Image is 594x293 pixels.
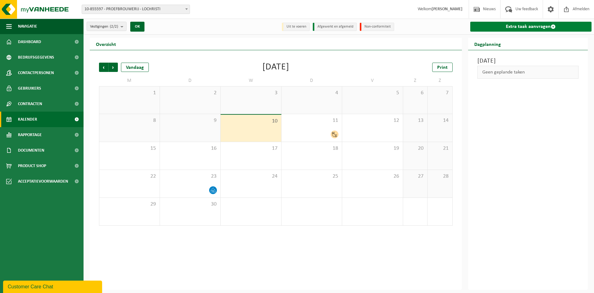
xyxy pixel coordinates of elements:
count: (2/2) [110,24,118,29]
span: 10 [224,118,278,125]
td: Z [428,75,452,86]
span: Dashboard [18,34,41,50]
span: 1 [102,90,157,96]
button: OK [130,22,144,32]
span: 20 [406,145,424,152]
strong: [PERSON_NAME] [432,7,463,11]
span: Volgende [109,63,118,72]
span: 22 [102,173,157,180]
span: 25 [285,173,339,180]
a: Print [432,63,453,72]
span: 6 [406,90,424,96]
span: 8 [102,117,157,124]
span: 9 [163,117,217,124]
td: Z [403,75,428,86]
span: 7 [431,90,449,96]
h2: Dagplanning [468,38,507,50]
div: Vandaag [121,63,149,72]
h3: [DATE] [477,56,579,66]
td: D [282,75,342,86]
span: 15 [102,145,157,152]
div: Geen geplande taken [477,66,579,79]
span: Kalender [18,112,37,127]
span: 23 [163,173,217,180]
span: 5 [345,90,400,96]
span: Vorige [99,63,108,72]
button: Vestigingen(2/2) [87,22,127,31]
span: Bedrijfsgegevens [18,50,54,65]
td: V [342,75,403,86]
iframe: chat widget [3,279,103,293]
span: Vestigingen [90,22,118,31]
span: 13 [406,117,424,124]
span: Product Shop [18,158,46,174]
li: Non-conformiteit [360,23,394,31]
span: Documenten [18,143,44,158]
span: Rapportage [18,127,42,143]
span: 28 [431,173,449,180]
a: Extra taak aanvragen [470,22,592,32]
span: Gebruikers [18,81,41,96]
span: 26 [345,173,400,180]
span: 19 [345,145,400,152]
span: 3 [224,90,278,96]
span: 29 [102,201,157,208]
td: W [221,75,282,86]
span: Contactpersonen [18,65,54,81]
div: [DATE] [262,63,289,72]
span: Navigatie [18,19,37,34]
span: 17 [224,145,278,152]
span: 2 [163,90,217,96]
td: M [99,75,160,86]
span: Acceptatievoorwaarden [18,174,68,189]
span: 4 [285,90,339,96]
span: Contracten [18,96,42,112]
span: 16 [163,145,217,152]
span: 11 [285,117,339,124]
li: Uit te voeren [282,23,310,31]
span: Print [437,65,448,70]
span: 21 [431,145,449,152]
td: D [160,75,221,86]
span: 12 [345,117,400,124]
span: 14 [431,117,449,124]
span: 30 [163,201,217,208]
span: 18 [285,145,339,152]
span: 27 [406,173,424,180]
li: Afgewerkt en afgemeld [313,23,357,31]
span: 24 [224,173,278,180]
h2: Overzicht [90,38,122,50]
span: 10-855597 - PROEFBROUWERIJ - LOCHRISTI [82,5,190,14]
